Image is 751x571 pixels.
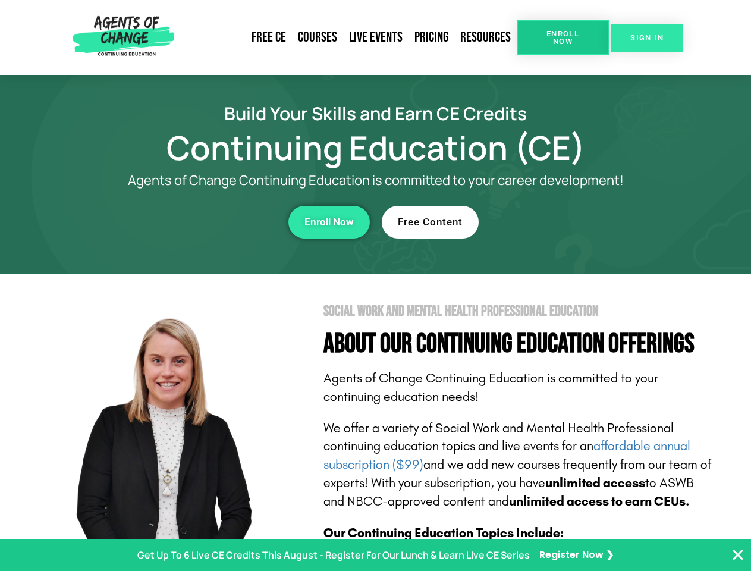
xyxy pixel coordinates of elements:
h2: Build Your Skills and Earn CE Credits [37,105,715,122]
p: Agents of Change Continuing Education is committed to your career development! [84,173,667,188]
a: Free CE [246,24,292,51]
span: Enroll Now [536,30,590,45]
a: Live Events [343,24,409,51]
span: Agents of Change Continuing Education is committed to your continuing education needs! [323,371,658,404]
a: Free Content [382,206,479,239]
h1: Continuing Education (CE) [37,134,715,161]
p: Get Up To 6 Live CE Credits This August - Register For Our Lunch & Learn Live CE Series [137,547,530,564]
b: unlimited access to earn CEUs. [509,494,690,509]
a: Register Now ❯ [539,547,614,564]
a: Pricing [409,24,454,51]
b: Our Continuing Education Topics Include: [323,525,564,541]
p: We offer a variety of Social Work and Mental Health Professional continuing education topics and ... [323,419,715,511]
nav: Menu [179,24,517,51]
h4: About Our Continuing Education Offerings [323,331,715,357]
a: Enroll Now [288,206,370,239]
span: SIGN IN [630,34,664,42]
button: Close Banner [731,548,745,562]
a: Courses [292,24,343,51]
b: unlimited access [545,475,645,491]
a: SIGN IN [611,24,683,52]
a: Enroll Now [517,20,609,55]
h2: Social Work and Mental Health Professional Education [323,304,715,319]
span: Free Content [398,217,463,227]
a: Resources [454,24,517,51]
span: Enroll Now [304,217,354,227]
